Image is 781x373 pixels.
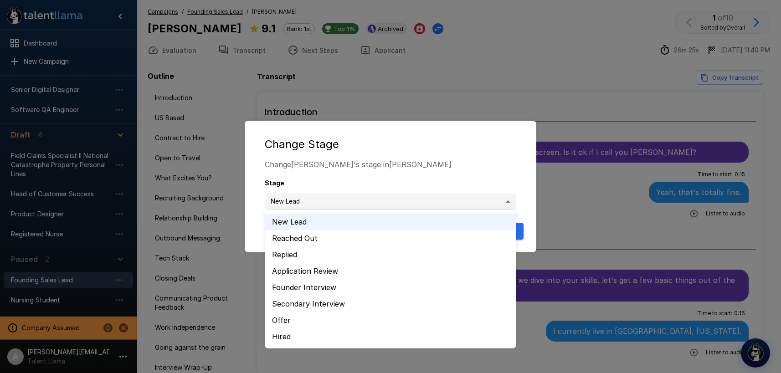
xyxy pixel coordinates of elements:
[265,246,516,263] li: Replied
[265,214,516,230] li: New Lead
[265,328,516,345] li: Hired
[265,230,516,246] li: Reached Out
[265,279,516,296] li: Founder Interview
[265,296,516,312] li: Secondary Interview
[265,263,516,279] li: Application Review
[265,312,516,328] li: Offer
